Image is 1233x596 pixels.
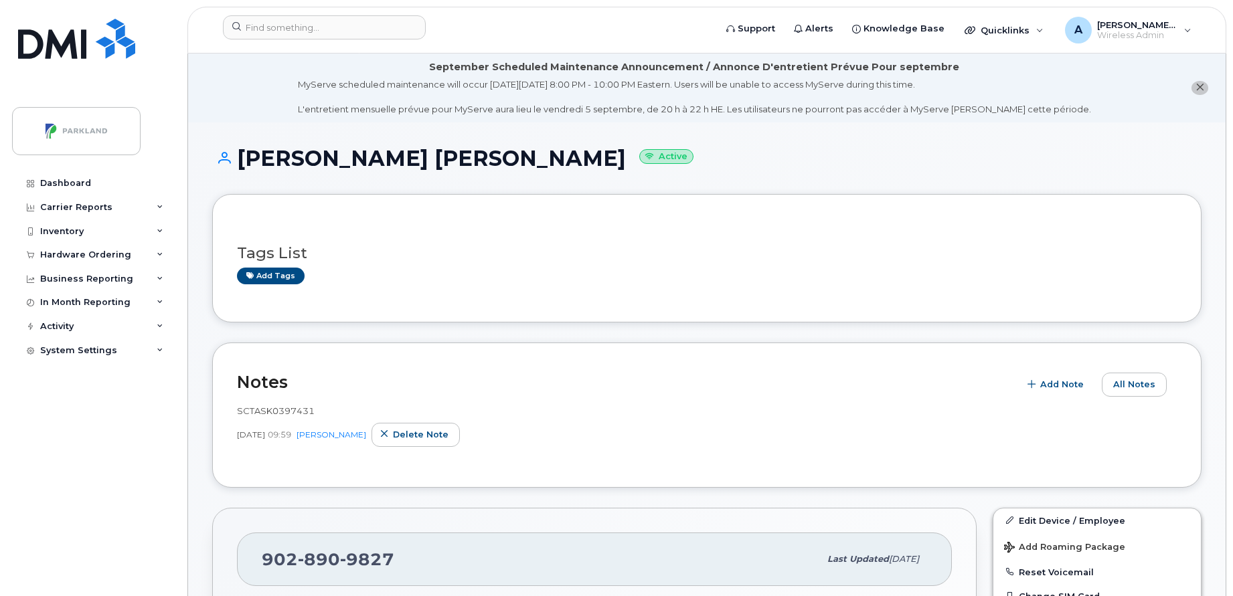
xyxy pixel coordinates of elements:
[429,60,959,74] div: September Scheduled Maintenance Announcement / Annonce D'entretient Prévue Pour septembre
[212,146,1202,170] h1: [PERSON_NAME] [PERSON_NAME]
[298,549,340,569] span: 890
[993,508,1201,532] a: Edit Device / Employee
[1019,373,1095,397] button: Add Note
[1004,542,1125,555] span: Add Roaming Package
[827,554,889,564] span: Last updated
[372,423,460,447] button: Delete note
[237,429,265,440] span: [DATE]
[639,149,693,165] small: Active
[340,549,394,569] span: 9827
[298,78,1091,116] div: MyServe scheduled maintenance will occur [DATE][DATE] 8:00 PM - 10:00 PM Eastern. Users will be u...
[993,532,1201,560] button: Add Roaming Package
[268,429,291,440] span: 09:59
[237,405,315,416] span: SCTASK0397431
[393,428,448,441] span: Delete note
[297,429,366,439] a: [PERSON_NAME]
[237,245,1177,262] h3: Tags List
[262,549,394,569] span: 902
[1113,378,1155,391] span: All Notes
[1102,373,1167,397] button: All Notes
[993,560,1201,584] button: Reset Voicemail
[889,554,919,564] span: [DATE]
[237,372,1012,392] h2: Notes
[237,268,305,284] a: Add tags
[1191,81,1208,95] button: close notification
[1040,378,1084,391] span: Add Note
